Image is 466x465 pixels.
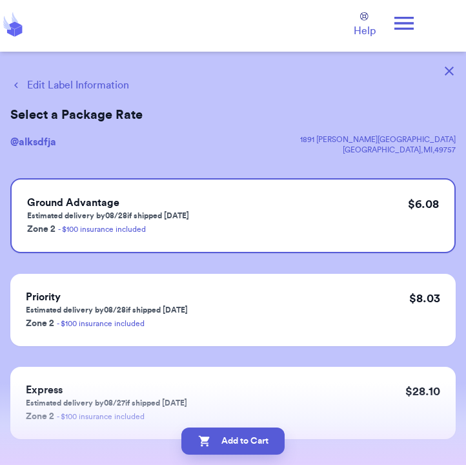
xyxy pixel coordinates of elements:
span: Zone 2 [26,319,54,328]
span: Ground Advantage [27,198,119,208]
a: - $100 insurance included [57,320,145,327]
h2: Select a Package Rate [10,106,456,124]
a: Help [354,12,376,39]
a: - $100 insurance included [58,225,146,233]
a: - $100 insurance included [57,413,145,420]
button: Add to Cart [181,428,285,455]
p: Estimated delivery by 08/28 if shipped [DATE] [26,305,188,315]
p: $ 28.10 [405,382,440,400]
p: $ 8.03 [409,289,440,307]
span: @ alksdfja [10,137,56,147]
p: Estimated delivery by 08/27 if shipped [DATE] [26,398,187,408]
span: Express [26,385,63,395]
div: [GEOGRAPHIC_DATA] , MI , 49757 [300,145,456,155]
span: Help [354,23,376,39]
span: Zone 2 [26,412,54,421]
div: 1891 [PERSON_NAME][GEOGRAPHIC_DATA] [300,134,456,145]
button: Edit Label Information [10,77,129,93]
span: Zone 2 [27,225,56,234]
p: Estimated delivery by 08/28 if shipped [DATE] [27,211,189,221]
span: Priority [26,292,61,302]
p: $ 6.08 [408,195,439,213]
